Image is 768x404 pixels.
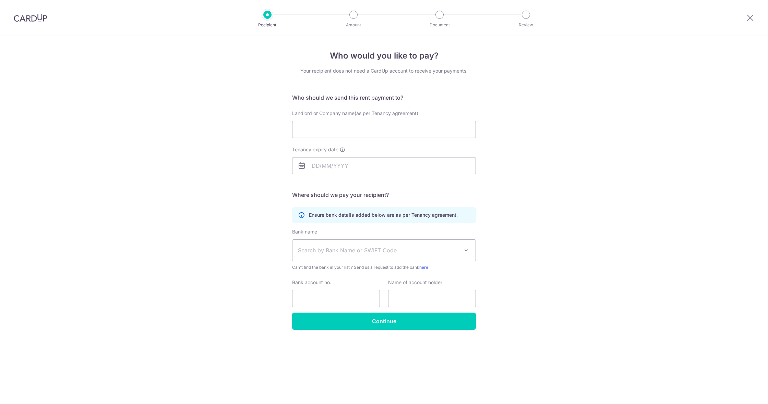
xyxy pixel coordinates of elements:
label: Bank account no. [292,279,331,286]
label: Bank name [292,228,317,235]
div: Your recipient does not need a CardUp account to receive your payments. [292,67,476,74]
a: here [419,265,428,270]
p: Recipient [242,22,293,28]
h5: Where should we pay your recipient? [292,191,476,199]
label: Name of account holder [388,279,442,286]
p: Ensure bank details added below are as per Tenancy agreement. [309,212,458,218]
img: CardUp [14,14,47,22]
iframe: Opens a widget where you can find more information [724,383,761,401]
input: DD/MM/YYYY [292,157,476,174]
h5: Who should we send this rent payment to? [292,93,476,102]
span: Can't find the bank in your list ? Send us a request to add the bank [292,264,476,271]
span: Tenancy expiry date [292,146,338,153]
h4: Who would you like to pay? [292,50,476,62]
p: Review [501,22,551,28]
p: Amount [328,22,379,28]
p: Document [414,22,465,28]
input: Continue [292,313,476,330]
span: Search by Bank Name or SWIFT Code [298,246,459,254]
span: Landlord or Company name(as per Tenancy agreement) [292,110,418,116]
